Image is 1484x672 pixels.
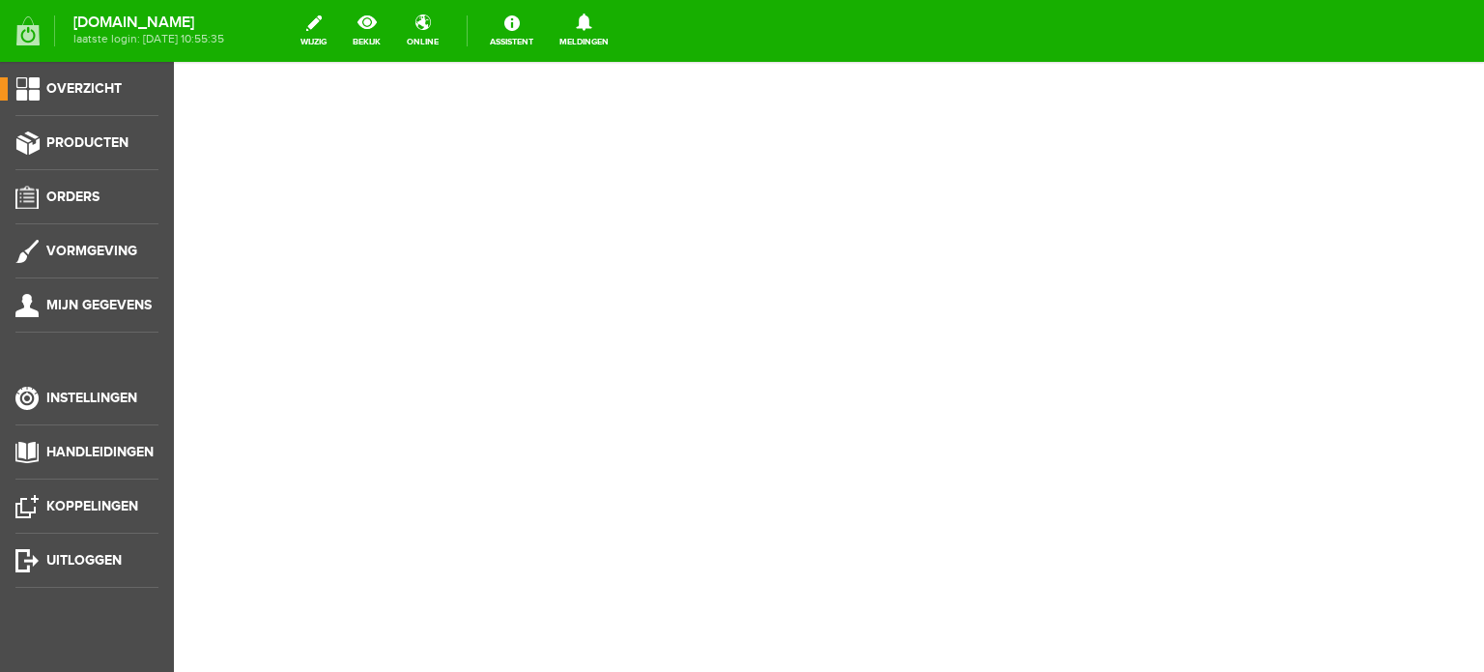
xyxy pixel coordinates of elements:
span: Producten [46,134,128,151]
a: wijzig [289,10,338,52]
span: Handleidingen [46,444,154,460]
span: laatste login: [DATE] 10:55:35 [73,34,224,44]
span: Vormgeving [46,243,137,259]
span: Overzicht [46,80,122,97]
a: Meldingen [548,10,620,52]
a: bekijk [341,10,392,52]
span: Instellingen [46,390,137,406]
strong: [DOMAIN_NAME] [73,17,224,28]
span: Koppelingen [46,498,138,514]
span: Mijn gegevens [46,297,152,313]
a: Assistent [478,10,545,52]
span: Uitloggen [46,552,122,569]
span: Orders [46,189,100,205]
a: online [395,10,450,52]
